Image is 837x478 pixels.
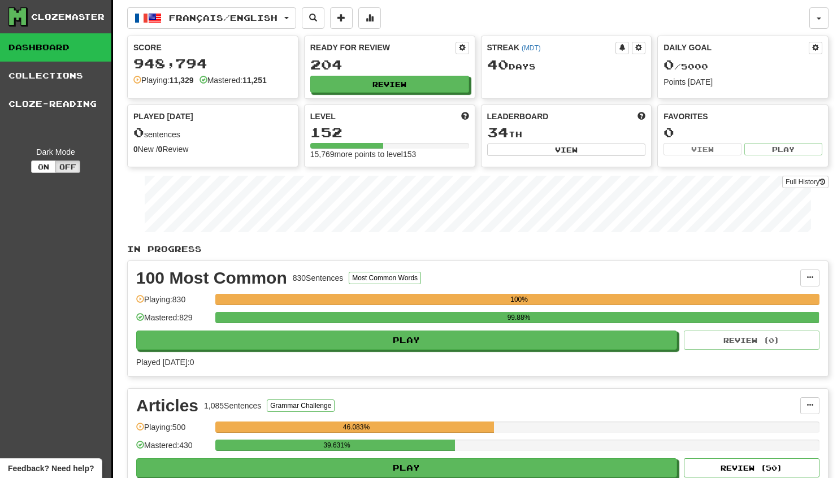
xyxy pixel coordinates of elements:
[133,75,194,86] div: Playing:
[133,57,292,71] div: 948,794
[663,111,822,122] div: Favorites
[487,58,646,72] div: Day s
[136,331,677,350] button: Play
[663,42,809,54] div: Daily Goal
[133,145,138,154] strong: 0
[219,440,454,451] div: 39.631%
[663,143,741,155] button: View
[663,76,822,88] div: Points [DATE]
[55,160,80,173] button: Off
[461,111,469,122] span: Score more points to level up
[127,7,296,29] button: Français/English
[136,270,287,286] div: 100 Most Common
[487,144,646,156] button: View
[330,7,353,29] button: Add sentence to collection
[684,331,819,350] button: Review (0)
[684,458,819,477] button: Review (50)
[169,13,277,23] span: Français / English
[136,312,210,331] div: Mastered: 829
[522,44,541,52] a: (MDT)
[487,125,646,140] div: th
[136,358,194,367] span: Played [DATE]: 0
[136,440,210,458] div: Mastered: 430
[267,399,335,412] button: Grammar Challenge
[204,400,261,411] div: 1,085 Sentences
[136,397,198,414] div: Articles
[310,76,469,93] button: Review
[310,58,469,72] div: 204
[136,458,677,477] button: Play
[310,125,469,140] div: 152
[133,125,292,140] div: sentences
[487,57,509,72] span: 40
[170,76,194,85] strong: 11,329
[8,146,103,158] div: Dark Mode
[133,144,292,155] div: New / Review
[31,11,105,23] div: Clozemaster
[133,42,292,53] div: Score
[242,76,267,85] strong: 11,251
[219,421,493,433] div: 46.083%
[136,421,210,440] div: Playing: 500
[487,124,509,140] span: 34
[127,244,829,255] p: In Progress
[663,125,822,140] div: 0
[663,57,674,72] span: 0
[310,111,336,122] span: Level
[663,62,708,71] span: / 5000
[8,463,94,474] span: Open feedback widget
[293,272,344,284] div: 830 Sentences
[31,160,56,173] button: On
[200,75,267,86] div: Mastered:
[302,7,324,29] button: Search sentences
[358,7,381,29] button: More stats
[744,143,822,155] button: Play
[219,294,819,305] div: 100%
[136,294,210,312] div: Playing: 830
[782,176,829,188] a: Full History
[219,312,818,323] div: 99.88%
[310,42,456,53] div: Ready for Review
[310,149,469,160] div: 15,769 more points to level 153
[158,145,163,154] strong: 0
[487,111,549,122] span: Leaderboard
[133,111,193,122] span: Played [DATE]
[637,111,645,122] span: This week in points, UTC
[349,272,421,284] button: Most Common Words
[133,124,144,140] span: 0
[487,42,616,53] div: Streak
